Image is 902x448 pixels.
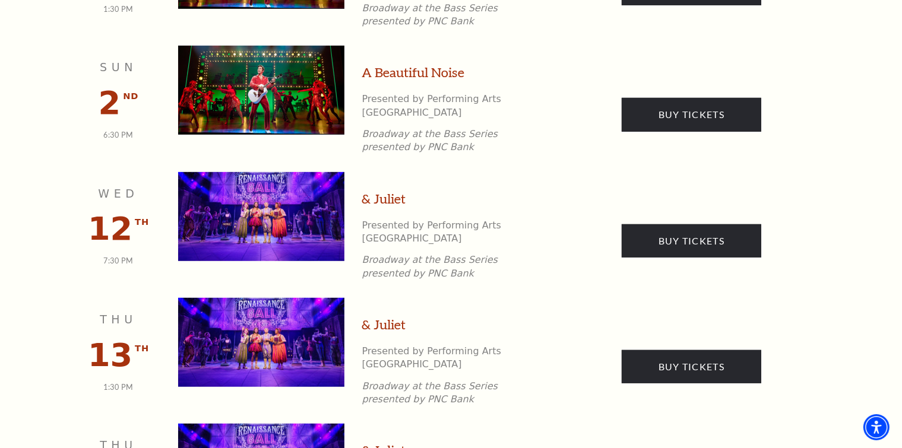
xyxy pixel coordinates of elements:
[362,63,465,82] a: A Beautiful Noise
[178,46,344,135] img: A Beautiful Noise
[103,383,134,392] span: 1:30 PM
[103,5,134,14] span: 1:30 PM
[103,256,134,265] span: 7:30 PM
[88,336,132,374] span: 13
[362,93,546,119] p: Presented by Performing Arts [GEOGRAPHIC_DATA]
[88,210,132,247] span: 12
[178,172,344,261] img: & Juliet
[622,98,761,131] a: Buy Tickets
[362,253,546,280] p: Broadway at the Bass Series presented by PNC Bank
[135,215,149,230] span: th
[83,59,154,76] p: Sun
[99,84,121,122] span: 2
[83,311,154,328] p: Thu
[622,224,761,258] a: Buy Tickets
[135,341,149,356] span: th
[83,185,154,202] p: Wed
[622,350,761,383] a: Buy Tickets
[362,316,406,334] a: & Juliet
[362,345,546,371] p: Presented by Performing Arts [GEOGRAPHIC_DATA]
[863,414,890,440] div: Accessibility Menu
[362,190,406,208] a: & Juliet
[103,131,134,139] span: 6:30 PM
[362,2,546,28] p: Broadway at the Bass Series presented by PNC Bank
[123,89,138,104] span: nd
[178,298,344,387] img: & Juliet
[362,219,546,246] p: Presented by Performing Arts [GEOGRAPHIC_DATA]
[362,380,546,406] p: Broadway at the Bass Series presented by PNC Bank
[362,128,546,154] p: Broadway at the Bass Series presented by PNC Bank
